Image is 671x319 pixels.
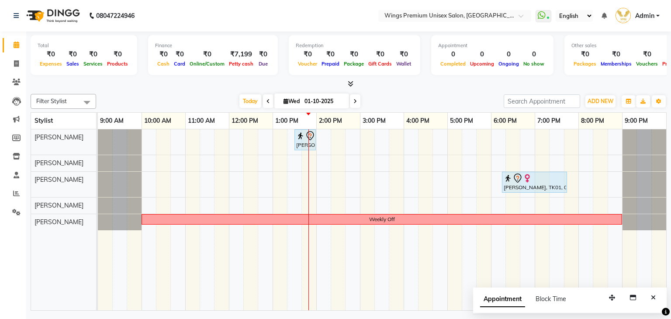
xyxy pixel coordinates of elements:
[256,49,271,59] div: ₹0
[438,61,468,67] span: Completed
[281,98,302,104] span: Wed
[105,61,130,67] span: Products
[35,117,53,125] span: Stylist
[35,218,83,226] span: [PERSON_NAME]
[496,49,521,59] div: 0
[81,49,105,59] div: ₹0
[360,114,388,127] a: 3:00 PM
[105,49,130,59] div: ₹0
[369,215,395,223] div: Weekly Off
[579,114,606,127] a: 8:00 PM
[227,61,256,67] span: Petty cash
[623,114,650,127] a: 9:00 PM
[187,61,227,67] span: Online/Custom
[64,49,81,59] div: ₹0
[319,49,342,59] div: ₹0
[521,49,546,59] div: 0
[342,61,366,67] span: Package
[38,49,64,59] div: ₹0
[227,49,256,59] div: ₹7,199
[635,11,654,21] span: Admin
[394,61,413,67] span: Wallet
[35,201,83,209] span: [PERSON_NAME]
[229,114,260,127] a: 12:00 PM
[38,42,130,49] div: Total
[239,94,261,108] span: Today
[394,49,413,59] div: ₹0
[296,61,319,67] span: Voucher
[342,49,366,59] div: ₹0
[142,114,173,127] a: 10:00 AM
[296,49,319,59] div: ₹0
[535,114,563,127] a: 7:00 PM
[186,114,217,127] a: 11:00 AM
[302,95,346,108] input: 2025-10-01
[438,49,468,59] div: 0
[588,98,613,104] span: ADD NEW
[480,291,525,307] span: Appointment
[496,61,521,67] span: Ongoing
[647,291,660,305] button: Close
[273,114,301,127] a: 1:00 PM
[366,61,394,67] span: Gift Cards
[404,114,432,127] a: 4:00 PM
[366,49,394,59] div: ₹0
[155,49,172,59] div: ₹0
[187,49,227,59] div: ₹0
[81,61,105,67] span: Services
[35,133,83,141] span: [PERSON_NAME]
[571,49,598,59] div: ₹0
[38,61,64,67] span: Expenses
[598,49,634,59] div: ₹0
[98,114,126,127] a: 9:00 AM
[256,61,270,67] span: Due
[598,61,634,67] span: Memberships
[296,42,413,49] div: Redemption
[585,95,616,107] button: ADD NEW
[521,61,546,67] span: No show
[503,173,566,191] div: [PERSON_NAME], TK01, 06:15 PM-07:45 PM, Natural Root Touch Up - 2 Inches - Hair Colors
[536,295,566,303] span: Block Time
[634,49,660,59] div: ₹0
[35,176,83,184] span: [PERSON_NAME]
[468,49,496,59] div: 0
[64,61,81,67] span: Sales
[96,3,135,28] b: 08047224946
[448,114,475,127] a: 5:00 PM
[36,97,67,104] span: Filter Stylist
[491,114,519,127] a: 6:00 PM
[468,61,496,67] span: Upcoming
[155,61,172,67] span: Cash
[155,42,271,49] div: Finance
[35,159,83,167] span: [PERSON_NAME]
[172,61,187,67] span: Card
[295,131,315,149] div: [PERSON_NAME], TK02, 01:30 PM-02:00 PM, Caline Wash & Blow Dry
[504,94,580,108] input: Search Appointment
[22,3,82,28] img: logo
[317,114,344,127] a: 2:00 PM
[571,61,598,67] span: Packages
[172,49,187,59] div: ₹0
[319,61,342,67] span: Prepaid
[438,42,546,49] div: Appointment
[616,8,631,23] img: Admin
[634,61,660,67] span: Vouchers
